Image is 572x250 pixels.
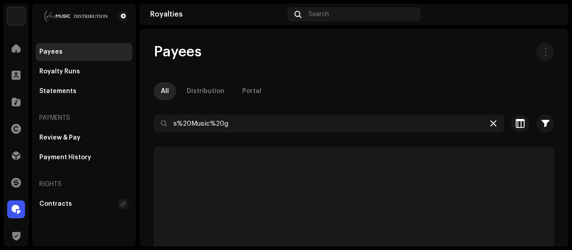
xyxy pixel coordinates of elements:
div: Review & Pay [39,134,80,141]
img: 68a4b677-ce15-481d-9fcd-ad75b8f38328 [39,11,114,21]
div: Royalty Runs [39,68,80,75]
div: Statements [39,88,76,95]
div: Royalties [150,11,284,18]
div: Payment History [39,154,91,161]
input: Search [154,114,504,132]
re-a-nav-header: Rights [36,174,132,195]
re-m-nav-item: Payment History [36,148,132,166]
re-m-nav-item: Review & Pay [36,129,132,147]
re-m-nav-item: Payees [36,43,132,61]
div: All [161,82,169,100]
re-m-nav-item: Contracts [36,195,132,213]
img: bb356b9b-6e90-403f-adc8-c282c7c2e227 [7,7,25,25]
span: Search [308,11,329,18]
div: Payees [39,48,63,55]
div: Distribution [187,82,224,100]
div: Portal [242,82,261,100]
div: Contracts [39,200,72,208]
img: d2dfa519-7ee0-40c3-937f-a0ec5b610b05 [543,7,558,21]
re-m-nav-item: Royalty Runs [36,63,132,81]
re-m-nav-item: Statements [36,82,132,100]
re-a-nav-header: Payments [36,107,132,129]
span: Payees [154,43,202,61]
